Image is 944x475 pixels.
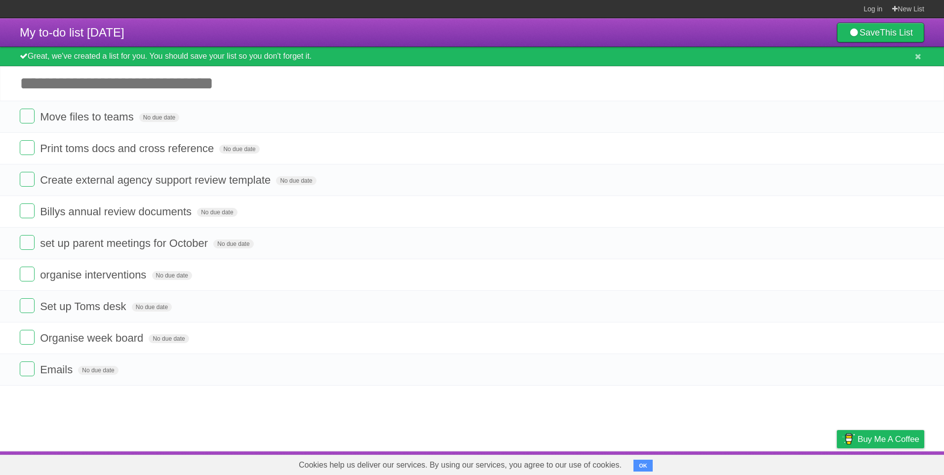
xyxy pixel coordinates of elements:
a: Suggest a feature [862,454,924,473]
a: About [706,454,726,473]
span: Organise week board [40,332,146,344]
label: Done [20,330,35,345]
span: No due date [213,239,253,248]
span: No due date [276,176,316,185]
label: Done [20,109,35,123]
label: Done [20,267,35,281]
span: organise interventions [40,269,149,281]
label: Done [20,140,35,155]
span: No due date [139,113,179,122]
label: Done [20,298,35,313]
button: OK [633,460,653,472]
label: Done [20,361,35,376]
span: No due date [219,145,259,154]
img: Buy me a coffee [842,431,855,447]
span: Move files to teams [40,111,136,123]
span: set up parent meetings for October [40,237,210,249]
span: No due date [132,303,172,312]
a: SaveThis List [837,23,924,42]
span: Billys annual review documents [40,205,194,218]
span: Create external agency support review template [40,174,273,186]
a: Developers [738,454,778,473]
span: No due date [197,208,237,217]
span: No due date [78,366,118,375]
span: No due date [152,271,192,280]
label: Done [20,203,35,218]
span: Cookies help us deliver our services. By using our services, you agree to our use of cookies. [289,455,631,475]
label: Done [20,235,35,250]
span: No due date [149,334,189,343]
b: This List [880,28,913,38]
a: Buy me a coffee [837,430,924,448]
span: Print toms docs and cross reference [40,142,216,155]
span: Set up Toms desk [40,300,128,313]
a: Privacy [824,454,850,473]
a: Terms [790,454,812,473]
span: My to-do list [DATE] [20,26,124,39]
span: Emails [40,363,75,376]
label: Done [20,172,35,187]
span: Buy me a coffee [858,431,919,448]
